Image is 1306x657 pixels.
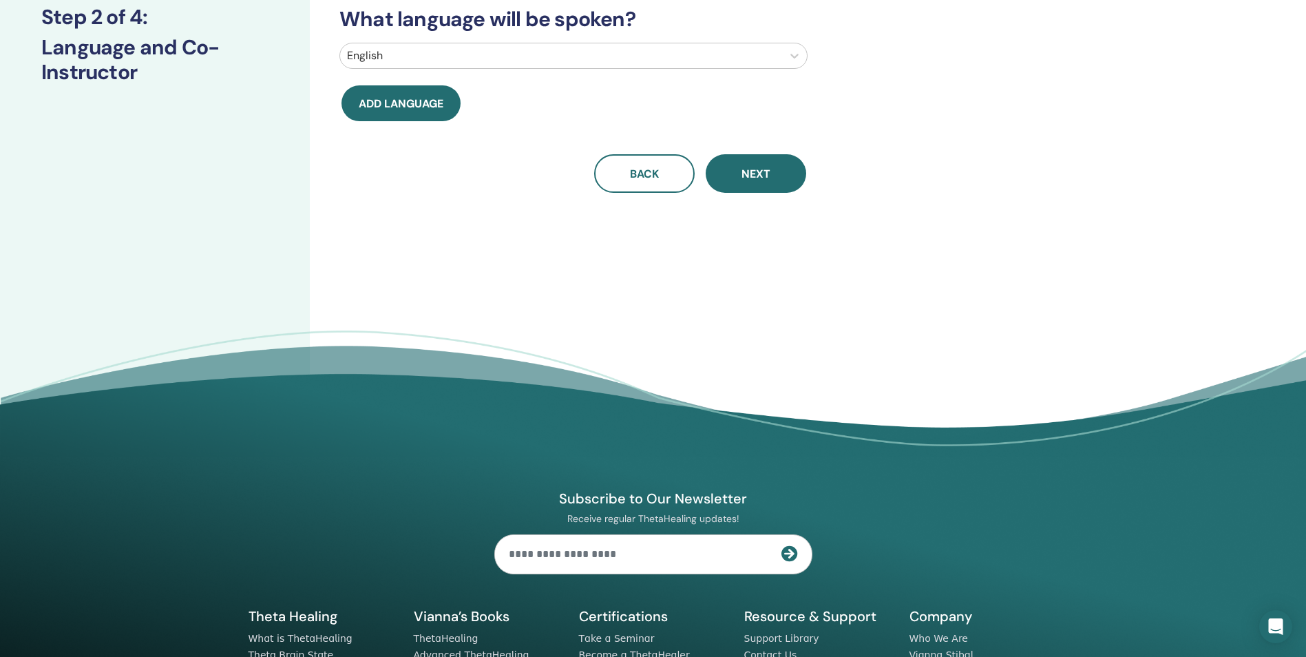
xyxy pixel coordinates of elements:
a: Take a Seminar [579,633,655,644]
h3: Step 2 of 4 : [41,5,268,30]
span: Back [630,167,659,181]
h5: Resource & Support [744,607,893,625]
button: Back [594,154,695,193]
a: ThetaHealing [414,633,478,644]
span: Next [741,167,770,181]
button: Next [706,154,806,193]
a: Support Library [744,633,819,644]
h5: Vianna’s Books [414,607,562,625]
a: What is ThetaHealing [249,633,352,644]
h4: Subscribe to Our Newsletter [494,490,812,508]
h3: Language and Co-Instructor [41,35,268,85]
h5: Certifications [579,607,728,625]
h5: Theta Healing [249,607,397,625]
div: Open Intercom Messenger [1259,610,1292,643]
h5: Company [909,607,1058,625]
span: Add language [359,96,443,111]
a: Who We Are [909,633,968,644]
button: Add language [341,85,461,121]
h3: What language will be spoken? [331,7,1070,32]
p: Receive regular ThetaHealing updates! [494,512,812,525]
